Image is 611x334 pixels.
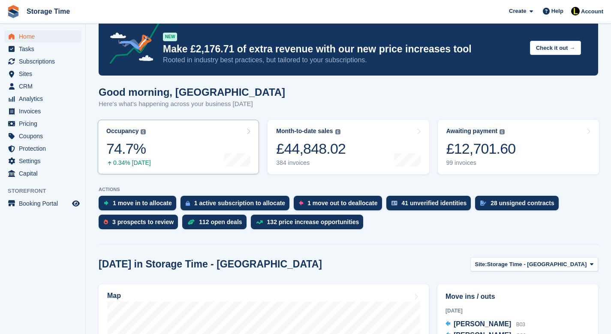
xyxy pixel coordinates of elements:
span: Invoices [19,105,70,117]
a: menu [4,197,81,210]
a: menu [4,155,81,167]
a: Storage Time [23,4,73,18]
img: prospect-51fa495bee0391a8d652442698ab0144808aea92771e9ea1ae160a38d050c398.svg [104,219,108,225]
p: Rooted in industry best practices, but tailored to your subscriptions. [163,55,523,65]
p: ACTIONS [99,187,598,192]
p: Make £2,176.71 of extra revenue with our new price increases tool [163,43,523,55]
span: Storage Time - [GEOGRAPHIC_DATA] [487,260,587,269]
a: menu [4,93,81,105]
a: menu [4,30,81,43]
div: £44,848.02 [276,140,346,158]
span: Pricing [19,118,70,130]
div: Month-to-date sales [276,128,333,135]
img: stora-icon-8386f47178a22dfd0bd8f6a31ec36ba5ce8667c1dd55bd0f319d3a0aa187defe.svg [7,5,20,18]
span: Settings [19,155,70,167]
div: 0.34% [DATE] [106,159,151,167]
img: Laaibah Sarwar [571,7,580,15]
a: Awaiting payment £12,701.60 99 invoices [438,120,599,174]
span: Subscriptions [19,55,70,67]
a: 112 open deals [182,215,250,234]
button: Site: Storage Time - [GEOGRAPHIC_DATA] [470,257,599,271]
a: Occupancy 74.7% 0.34% [DATE] [98,120,259,174]
div: 112 open deals [199,219,242,225]
div: 384 invoices [276,159,346,167]
img: contract_signature_icon-13c848040528278c33f63329250d36e43548de30e8caae1d1a13099fd9432cc5.svg [480,200,486,206]
p: Here's what's happening across your business [DATE] [99,99,285,109]
div: Awaiting payment [446,128,498,135]
a: 28 unsigned contracts [475,196,563,215]
span: Protection [19,143,70,155]
div: 41 unverified identities [402,200,467,206]
a: Month-to-date sales £44,848.02 384 invoices [268,120,429,174]
h2: Map [107,292,121,300]
span: Home [19,30,70,43]
a: Preview store [71,198,81,209]
span: Capital [19,167,70,179]
div: 3 prospects to review [112,219,174,225]
a: menu [4,143,81,155]
div: Occupancy [106,128,138,135]
img: icon-info-grey-7440780725fd019a000dd9b08b2336e03edf1995a4989e88bcd33f0948082b44.svg [500,129,505,134]
a: 41 unverified identities [386,196,476,215]
div: 1 active subscription to allocate [194,200,285,206]
a: 3 prospects to review [99,215,182,234]
span: Account [581,7,603,16]
span: Storefront [8,187,85,195]
h2: [DATE] in Storage Time - [GEOGRAPHIC_DATA] [99,258,322,270]
a: menu [4,43,81,55]
div: [DATE] [445,307,590,315]
a: 1 active subscription to allocate [181,196,294,215]
a: menu [4,105,81,117]
img: active_subscription_to_allocate_icon-d502201f5373d7db506a760aba3b589e785aa758c864c3986d89f69b8ff3... [186,200,190,206]
div: £12,701.60 [446,140,516,158]
span: Tasks [19,43,70,55]
div: NEW [163,33,177,41]
span: Booking Portal [19,197,70,210]
img: price_increase_opportunities-93ffe204e8149a01c8c9dc8f82e8f89637d9d84a8eef4429ea346261dce0b2c0.svg [256,220,263,224]
a: 132 price increase opportunities [251,215,368,234]
a: 1 move out to deallocate [294,196,386,215]
a: 1 move in to allocate [99,196,181,215]
a: menu [4,130,81,142]
img: icon-info-grey-7440780725fd019a000dd9b08b2336e03edf1995a4989e88bcd33f0948082b44.svg [335,129,340,134]
div: 28 unsigned contracts [491,200,554,206]
a: [PERSON_NAME] B03 [445,319,525,330]
span: Analytics [19,93,70,105]
h1: Good morning, [GEOGRAPHIC_DATA] [99,86,285,98]
a: menu [4,55,81,67]
img: move_outs_to_deallocate_icon-f764333ba52eb49d3ac5e1228854f67142a1ed5810a6f6cc68b1a99e826820c5.svg [299,200,303,206]
img: deal-1b604bf984904fb50ccaf53a9ad4b4a5d6e5aea283cecdc64d6e3604feb123c2.svg [187,219,195,225]
div: 1 move in to allocate [113,200,172,206]
span: Create [509,7,526,15]
div: 74.7% [106,140,151,158]
span: Site: [475,260,487,269]
div: 132 price increase opportunities [267,219,359,225]
span: Sites [19,68,70,80]
button: Check it out → [530,41,581,55]
span: Coupons [19,130,70,142]
div: 1 move out to deallocate [307,200,377,206]
div: 99 invoices [446,159,516,167]
h2: Move ins / outs [445,291,590,302]
img: price-adjustments-announcement-icon-8257ccfd72463d97f412b2fc003d46551f7dbcb40ab6d574587a9cd5c0d94... [102,18,163,67]
img: icon-info-grey-7440780725fd019a000dd9b08b2336e03edf1995a4989e88bcd33f0948082b44.svg [141,129,146,134]
a: menu [4,118,81,130]
a: menu [4,68,81,80]
span: B03 [516,322,525,328]
img: verify_identity-adf6edd0f0f0b5bbfe63781bf79b02c33cf7c696d77639b501bdc392416b5a36.svg [391,200,397,206]
img: move_ins_to_allocate_icon-fdf77a2bb77ea45bf5b3d319d69a93e2d87916cf1d5bf7949dd705db3b84f3ca.svg [104,200,108,206]
a: menu [4,167,81,179]
span: Help [551,7,563,15]
a: menu [4,80,81,92]
span: [PERSON_NAME] [454,320,511,328]
span: CRM [19,80,70,92]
